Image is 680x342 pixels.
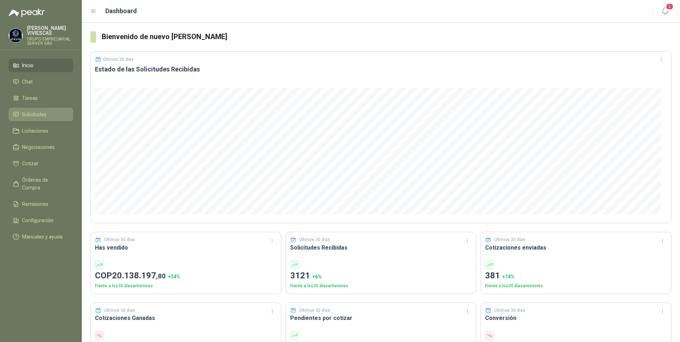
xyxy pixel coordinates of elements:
span: + 34 % [168,274,180,279]
h3: Has vendido [95,243,277,252]
p: [PERSON_NAME] VIVIESCAS [27,26,73,36]
h3: Cotizaciones enviadas [485,243,667,252]
span: Cotizar [22,160,38,167]
span: Solicitudes [22,111,47,118]
a: Tareas [9,91,73,105]
p: COP [95,269,277,283]
a: Manuales y ayuda [9,230,73,244]
span: Tareas [22,94,38,102]
p: Frente a los 30 días anteriores [95,283,277,289]
span: Licitaciones [22,127,48,135]
p: Últimos 30 días [104,236,135,243]
span: Órdenes de Compra [22,176,67,192]
a: Chat [9,75,73,89]
p: Frente a los 30 días anteriores [485,283,667,289]
span: Remisiones [22,200,48,208]
h3: Bienvenido de nuevo [PERSON_NAME] [102,31,671,42]
p: Últimos 30 días [299,236,330,243]
button: 2 [659,5,671,18]
img: Logo peakr [9,9,45,17]
p: 381 [485,269,667,283]
span: Chat [22,78,33,86]
span: ,80 [156,272,166,280]
h3: Cotizaciones Ganadas [95,314,277,322]
span: 20.138.197 [112,271,166,280]
a: Solicitudes [9,108,73,121]
h3: Conversión [485,314,667,322]
h1: Dashboard [105,6,137,16]
p: 3121 [290,269,472,283]
p: Frente a los 30 días anteriores [290,283,472,289]
a: Remisiones [9,197,73,211]
span: Negociaciones [22,143,55,151]
span: + 6 % [312,274,322,279]
p: Últimos 30 días [103,57,134,62]
a: Licitaciones [9,124,73,138]
p: Últimos 30 días [299,307,330,314]
span: Configuración [22,217,53,224]
p: GRUPO EMPRESARIAL SERVER SAS [27,37,73,46]
p: Últimos 30 días [494,236,525,243]
p: Últimos 30 días [104,307,135,314]
a: Configuración [9,214,73,227]
img: Company Logo [9,29,22,42]
span: Inicio [22,62,33,69]
p: Últimos 30 días [494,307,525,314]
a: Negociaciones [9,140,73,154]
span: 2 [666,3,674,10]
a: Inicio [9,59,73,72]
h3: Pendientes por cotizar [290,314,472,322]
span: + 14 % [502,274,515,279]
span: Manuales y ayuda [22,233,63,241]
h3: Estado de las Solicitudes Recibidas [95,65,667,74]
h3: Solicitudes Recibidas [290,243,472,252]
a: Cotizar [9,157,73,170]
a: Órdenes de Compra [9,173,73,194]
